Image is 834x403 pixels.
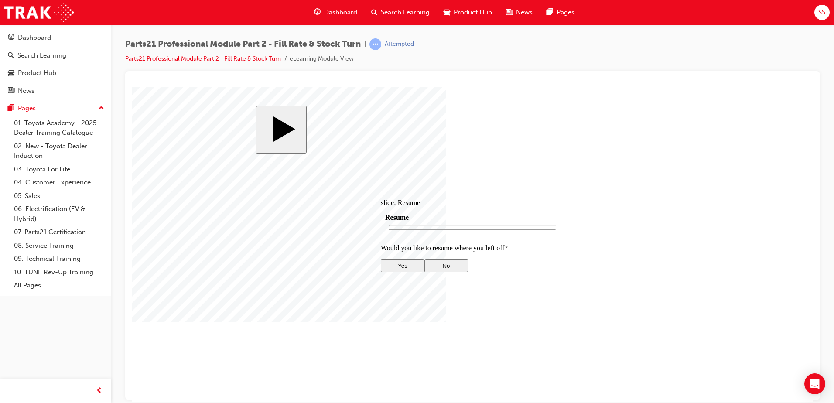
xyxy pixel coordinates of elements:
[10,163,108,176] a: 03. Toyota For Life
[444,7,450,18] span: car-icon
[125,55,281,62] a: Parts21 Professional Module Part 2 - Fill Rate & Stock Turn
[249,157,432,165] p: Would you like to resume where you left off?
[8,52,14,60] span: search-icon
[314,7,321,18] span: guage-icon
[307,3,364,21] a: guage-iconDashboard
[3,48,108,64] a: Search Learning
[4,3,74,22] img: Trak
[437,3,499,21] a: car-iconProduct Hub
[385,40,414,48] div: Attempted
[96,386,103,396] span: prev-icon
[364,3,437,21] a: search-iconSearch Learning
[125,39,361,49] span: Parts21 Professional Module Part 2 - Fill Rate & Stock Turn
[804,373,825,394] div: Open Intercom Messenger
[499,3,540,21] a: news-iconNews
[253,127,277,134] span: Resume
[814,5,830,20] button: SS
[98,103,104,114] span: up-icon
[381,7,430,17] span: Search Learning
[8,87,14,95] span: news-icon
[10,189,108,203] a: 05. Sales
[10,176,108,189] a: 04. Customer Experience
[249,172,292,185] button: Yes
[8,105,14,113] span: pages-icon
[369,38,381,50] span: learningRecordVerb_ATTEMPT-icon
[10,225,108,239] a: 07. Parts21 Certification
[10,140,108,163] a: 02. New - Toyota Dealer Induction
[540,3,581,21] a: pages-iconPages
[10,116,108,140] a: 01. Toyota Academy - 2025 Dealer Training Catalogue
[3,65,108,81] a: Product Hub
[10,202,108,225] a: 06. Electrification (EV & Hybrid)
[292,172,336,185] button: No
[3,100,108,116] button: Pages
[3,83,108,99] a: News
[8,34,14,42] span: guage-icon
[547,7,553,18] span: pages-icon
[290,54,354,64] li: eLearning Module View
[18,103,36,113] div: Pages
[10,266,108,279] a: 10. TUNE Rev-Up Training
[18,86,34,96] div: News
[516,7,533,17] span: News
[454,7,492,17] span: Product Hub
[3,30,108,46] a: Dashboard
[10,239,108,253] a: 08. Service Training
[249,112,432,120] div: slide: Resume
[18,68,56,78] div: Product Hub
[10,252,108,266] a: 09. Technical Training
[324,7,357,17] span: Dashboard
[506,7,513,18] span: news-icon
[818,7,825,17] span: SS
[18,33,51,43] div: Dashboard
[364,39,366,49] span: |
[17,51,66,61] div: Search Learning
[371,7,377,18] span: search-icon
[10,279,108,292] a: All Pages
[3,28,108,100] button: DashboardSearch LearningProduct HubNews
[8,69,14,77] span: car-icon
[557,7,574,17] span: Pages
